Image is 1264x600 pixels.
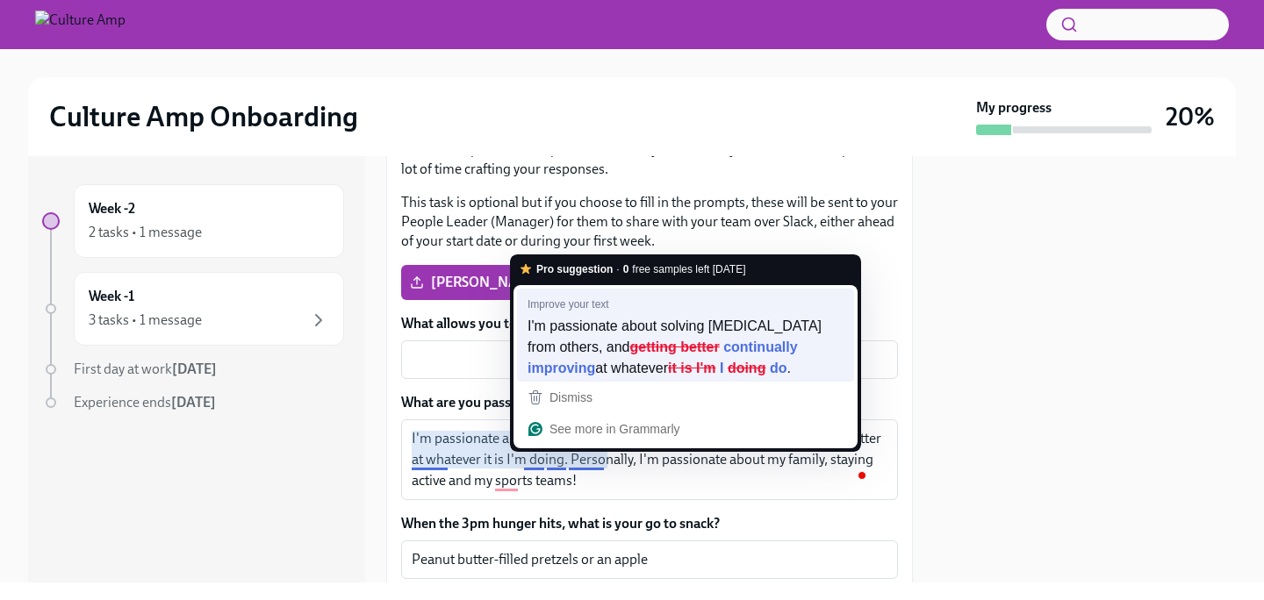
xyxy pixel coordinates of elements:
textarea: To enrich screen reader interactions, please activate Accessibility in Grammarly extension settings [412,428,887,491]
h6: Week -1 [89,287,134,306]
a: Week -22 tasks • 1 message [42,184,344,258]
span: First day at work [74,361,217,377]
a: First day at work[DATE] [42,360,344,379]
div: 2 tasks • 1 message [89,223,202,242]
label: What allows you to be ‘the best you’? [401,314,898,333]
label: What are you passionate about? [401,393,898,412]
h2: Culture Amp Onboarding [49,99,358,134]
strong: [DATE] [172,361,217,377]
div: 3 tasks • 1 message [89,311,202,330]
span: [PERSON_NAME]-00037952.jpg [413,274,636,291]
strong: My progress [976,98,1052,118]
span: Experience ends [74,394,216,411]
strong: [DATE] [171,394,216,411]
a: Week -13 tasks • 1 message [42,272,344,346]
img: Culture Amp [35,11,126,39]
textarea: Peanut butter-filled pretzels or an apple [412,549,887,570]
h6: Week -2 [89,199,135,218]
label: When the 3pm hunger hits, what is your go to snack? [401,514,898,533]
h3: 20% [1166,101,1215,132]
label: [PERSON_NAME]-00037952.jpg [401,265,649,300]
p: We don't expect a masterpiece and unless you'd like to, you don't need to spend a lot of time cra... [401,140,898,179]
p: This task is optional but if you choose to fill in the prompts, these will be sent to your People... [401,193,898,251]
